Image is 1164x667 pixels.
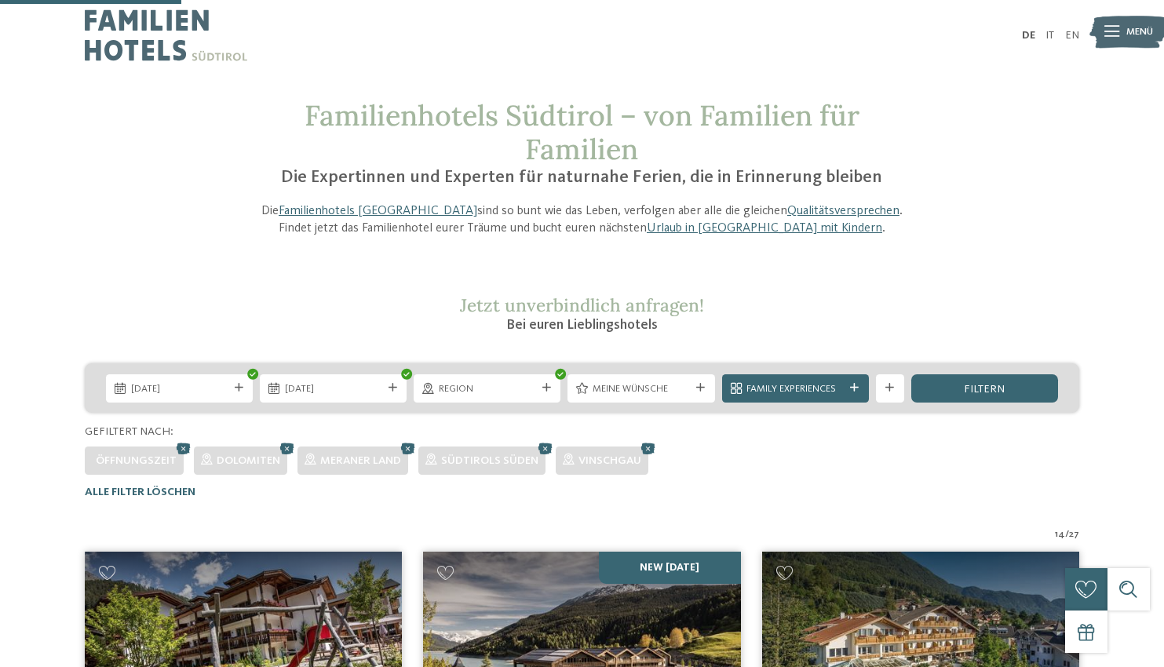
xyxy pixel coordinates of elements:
[1126,25,1153,39] span: Menü
[1065,30,1079,41] a: EN
[1055,527,1065,541] span: 14
[96,455,177,466] span: Öffnungszeit
[593,382,690,396] span: Meine Wünsche
[320,455,401,466] span: Meraner Land
[460,293,704,316] span: Jetzt unverbindlich anfragen!
[964,384,1005,395] span: filtern
[281,169,882,186] span: Die Expertinnen und Experten für naturnahe Ferien, die in Erinnerung bleiben
[131,382,228,396] span: [DATE]
[746,382,844,396] span: Family Experiences
[217,455,280,466] span: Dolomiten
[647,222,882,235] a: Urlaub in [GEOGRAPHIC_DATA] mit Kindern
[85,487,195,498] span: Alle Filter löschen
[246,202,918,238] p: Die sind so bunt wie das Leben, verfolgen aber alle die gleichen . Findet jetzt das Familienhotel...
[85,426,173,437] span: Gefiltert nach:
[1065,527,1069,541] span: /
[279,205,477,217] a: Familienhotels [GEOGRAPHIC_DATA]
[506,318,658,332] span: Bei euren Lieblingshotels
[441,455,538,466] span: Südtirols Süden
[439,382,536,396] span: Region
[1069,527,1079,541] span: 27
[787,205,899,217] a: Qualitätsversprechen
[305,97,859,167] span: Familienhotels Südtirol – von Familien für Familien
[578,455,641,466] span: Vinschgau
[1022,30,1035,41] a: DE
[1045,30,1054,41] a: IT
[285,382,382,396] span: [DATE]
